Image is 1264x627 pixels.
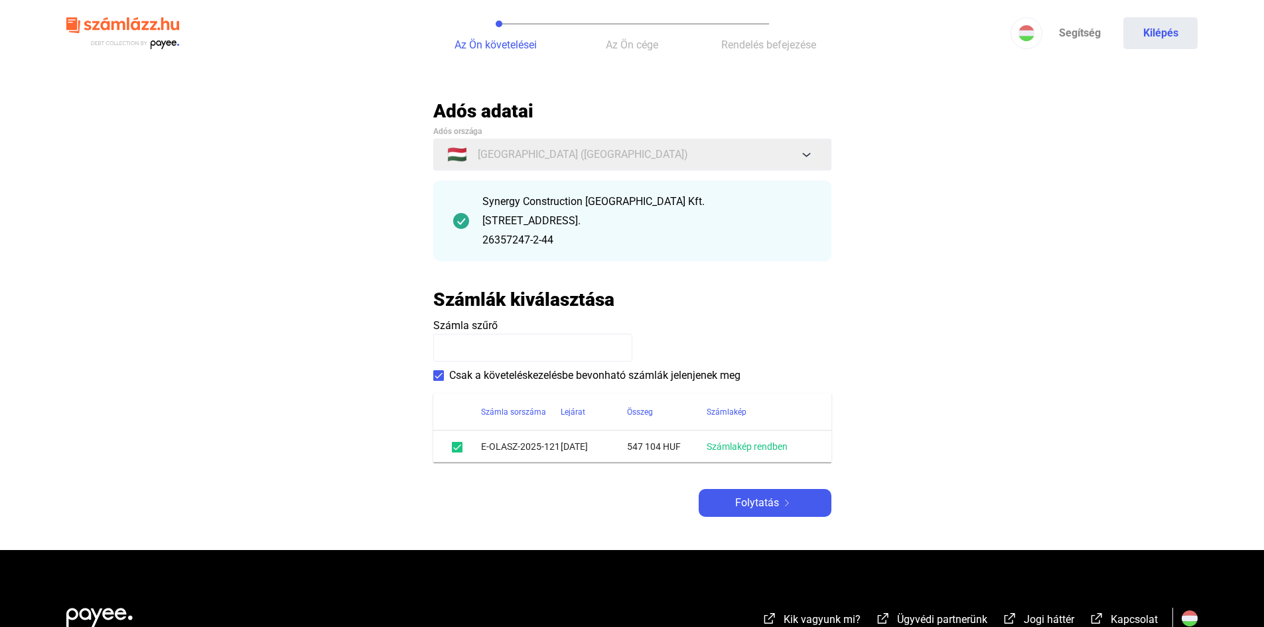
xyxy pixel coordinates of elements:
[784,613,861,626] span: Kik vagyunk mi?
[1011,17,1042,49] button: HU
[481,431,561,462] td: E-OLASZ-2025-121
[449,368,740,383] span: Csak a követeléskezelésbe bevonható számlák jelenjenek meg
[433,127,482,136] span: Adós országa
[707,404,815,420] div: Számlakép
[762,612,778,625] img: external-link-white
[1111,613,1158,626] span: Kapcsolat
[1123,17,1198,49] button: Kilépés
[1018,25,1034,41] img: HU
[66,12,179,55] img: szamlazzhu-logo
[707,441,788,452] a: Számlakép rendben
[875,612,891,625] img: external-link-white
[478,147,688,163] span: [GEOGRAPHIC_DATA] ([GEOGRAPHIC_DATA])
[561,431,627,462] td: [DATE]
[779,500,795,506] img: arrow-right-white
[481,404,561,420] div: Számla sorszáma
[1024,613,1074,626] span: Jogi háttér
[627,431,707,462] td: 547 104 HUF
[1042,17,1117,49] a: Segítség
[721,38,816,51] span: Rendelés befejezése
[897,613,987,626] span: Ügyvédi partnerünk
[482,232,811,248] div: 26357247-2-44
[561,404,627,420] div: Lejárat
[561,404,585,420] div: Lejárat
[707,404,746,420] div: Számlakép
[1002,612,1018,625] img: external-link-white
[735,495,779,511] span: Folytatás
[1182,610,1198,626] img: HU.svg
[481,404,546,420] div: Számla sorszáma
[627,404,653,420] div: Összeg
[433,319,498,332] span: Számla szűrő
[433,139,831,171] button: 🇭🇺[GEOGRAPHIC_DATA] ([GEOGRAPHIC_DATA])
[433,100,831,123] h2: Adós adatai
[627,404,707,420] div: Összeg
[699,489,831,517] button: Folytatásarrow-right-white
[453,213,469,229] img: checkmark-darker-green-circle
[433,288,614,311] h2: Számlák kiválasztása
[606,38,658,51] span: Az Ön cége
[447,147,467,163] span: 🇭🇺
[455,38,537,51] span: Az Ön követelései
[482,213,811,229] div: [STREET_ADDRESS].
[482,194,811,210] div: Synergy Construction [GEOGRAPHIC_DATA] Kft.
[1089,612,1105,625] img: external-link-white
